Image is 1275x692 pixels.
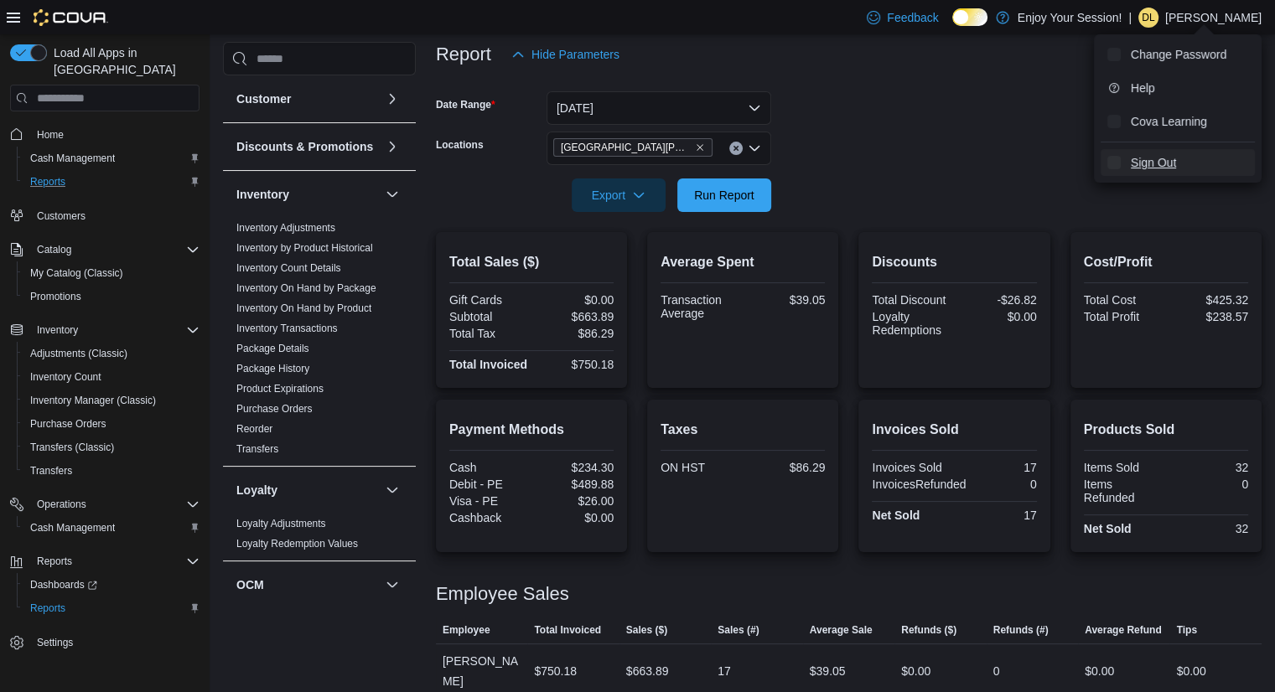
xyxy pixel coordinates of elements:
button: Remove Sault Ste Marie - Hillside from selection in this group [695,142,705,152]
strong: Net Sold [1084,522,1132,535]
span: Purchase Orders [30,417,106,431]
button: Inventory [3,318,206,342]
div: Loyalty [223,514,416,560]
span: Customers [37,209,86,223]
div: $489.88 [535,478,614,491]
h3: Customer [236,90,291,107]
div: $663.89 [626,661,669,681]
span: Tips [1176,623,1196,637]
div: 17 [958,461,1037,474]
a: Cash Management [23,518,122,538]
div: $0.00 [535,293,614,307]
button: Adjustments (Classic) [17,342,206,365]
div: ON HST [661,461,739,474]
button: Clear input [729,142,743,155]
a: Transfers [236,443,278,455]
span: Reports [30,602,65,615]
label: Locations [436,138,484,152]
strong: Total Invoiced [449,358,527,371]
span: Average Sale [810,623,873,637]
a: Feedback [860,1,945,34]
span: Settings [30,632,200,653]
button: Customers [3,204,206,228]
div: Total Discount [872,293,951,307]
span: Refunds (#) [993,623,1049,637]
button: Transfers [17,459,206,483]
span: Cash Management [23,518,200,538]
button: Sign Out [1101,149,1255,176]
label: Date Range [436,98,495,111]
span: Product Expirations [236,382,324,395]
span: Promotions [30,290,81,303]
div: Visa - PE [449,494,528,508]
h2: Total Sales ($) [449,252,614,272]
span: Settings [37,636,73,649]
a: Inventory Transactions [236,323,338,334]
button: Purchase Orders [17,412,206,436]
button: OCM [382,575,402,595]
span: Inventory Adjustments [236,221,335,235]
div: $26.00 [535,494,614,508]
a: Inventory Manager (Classic) [23,390,163,411]
div: $0.00 [1176,661,1205,681]
span: Transfers [30,464,72,478]
h2: Payment Methods [449,420,614,440]
span: Reorder [236,422,272,436]
span: Sales ($) [626,623,667,637]
a: Inventory On Hand by Package [236,282,376,294]
div: -$26.82 [958,293,1037,307]
span: Catalog [30,240,200,260]
a: Promotions [23,287,88,307]
span: Change Password [1131,46,1226,63]
span: Cash Management [23,148,200,168]
span: Employee [443,623,490,637]
div: Total Tax [449,327,528,340]
a: Loyalty Adjustments [236,518,326,529]
span: My Catalog (Classic) [30,266,123,280]
span: Cash Management [30,521,115,534]
span: Inventory Transactions [236,322,338,335]
button: Inventory [382,184,402,204]
span: Adjustments (Classic) [30,347,127,360]
a: My Catalog (Classic) [23,263,130,283]
a: Package History [236,363,309,374]
span: Inventory Count [23,367,200,387]
div: $750.18 [534,661,577,681]
button: OCM [236,576,379,593]
button: [DATE] [547,91,771,125]
p: Enjoy Your Session! [1018,8,1122,28]
span: Dashboards [23,575,200,595]
span: Purchase Orders [236,402,313,416]
span: Operations [37,498,86,511]
span: Hide Parameters [531,46,619,63]
div: Total Cost [1084,293,1163,307]
div: $425.32 [1169,293,1248,307]
div: 0 [973,478,1037,491]
button: Cash Management [17,516,206,540]
a: Dashboards [17,573,206,596]
span: Home [30,123,200,144]
span: Promotions [23,287,200,307]
button: Run Report [677,178,771,212]
div: Cashback [449,511,528,524]
span: Loyalty Adjustments [236,517,326,530]
span: Sault Ste Marie - Hillside [553,138,713,157]
div: $39.05 [810,661,846,681]
a: Reports [23,172,72,192]
button: Catalog [30,240,78,260]
button: Hide Parameters [505,38,626,71]
span: Reports [30,551,200,571]
a: Purchase Orders [236,403,313,415]
a: Dashboards [23,575,104,595]
span: Catalog [37,243,71,256]
span: Average Refund [1085,623,1162,637]
span: Loyalty Redemption Values [236,537,358,550]
div: Inventory [223,218,416,466]
div: Loyalty Redemptions [872,310,951,337]
span: Cash Management [30,152,115,165]
span: Inventory Count Details [236,261,341,275]
div: 17 [718,661,731,681]
input: Dark Mode [952,8,987,26]
span: Cova Learning [1131,113,1207,130]
div: Subtotal [449,310,528,323]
